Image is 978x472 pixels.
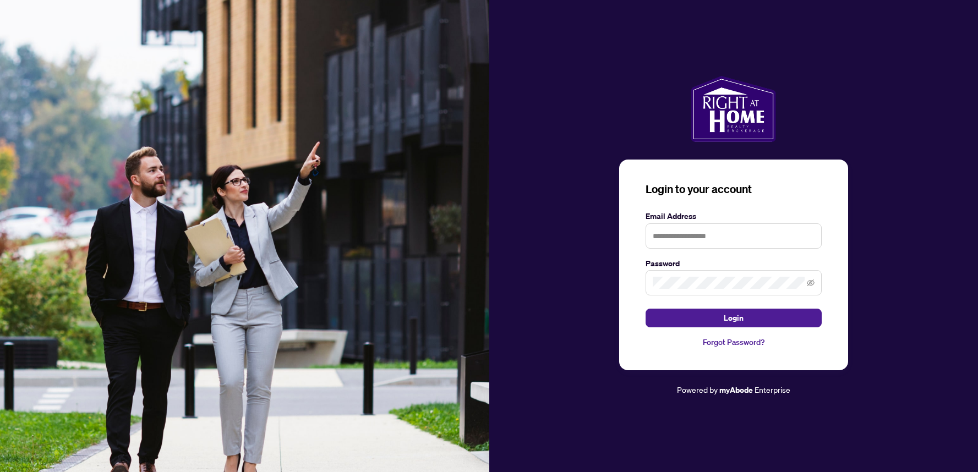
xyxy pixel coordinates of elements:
[646,210,822,222] label: Email Address
[807,279,815,287] span: eye-invisible
[719,384,753,396] a: myAbode
[691,76,776,142] img: ma-logo
[724,309,744,327] span: Login
[755,385,790,394] span: Enterprise
[646,309,822,327] button: Login
[677,385,718,394] span: Powered by
[646,257,822,270] label: Password
[646,336,822,348] a: Forgot Password?
[646,182,822,197] h3: Login to your account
